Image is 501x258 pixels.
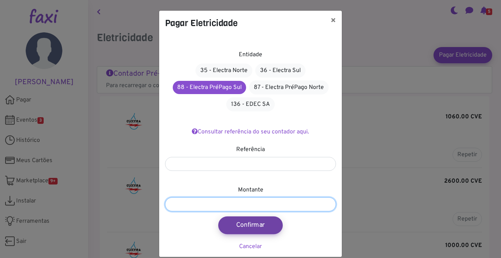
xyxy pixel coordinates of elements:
button: Confirmar [218,216,283,234]
a: 87 - Electra PréPago Norte [249,80,329,94]
button: × [325,11,342,31]
a: Consultar referência do seu contador aqui. [192,128,309,136]
label: Referência [236,145,265,154]
a: 136 - EDEC SA [226,97,275,111]
label: Montante [238,186,263,194]
h4: Pagar Eletricidade [165,17,238,30]
label: Entidade [239,50,262,59]
a: 88 - Electra PréPago Sul [173,81,246,94]
a: 36 - Electra Sul [255,64,306,78]
a: Cancelar [239,243,262,250]
a: 35 - Electra Norte [195,64,252,78]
